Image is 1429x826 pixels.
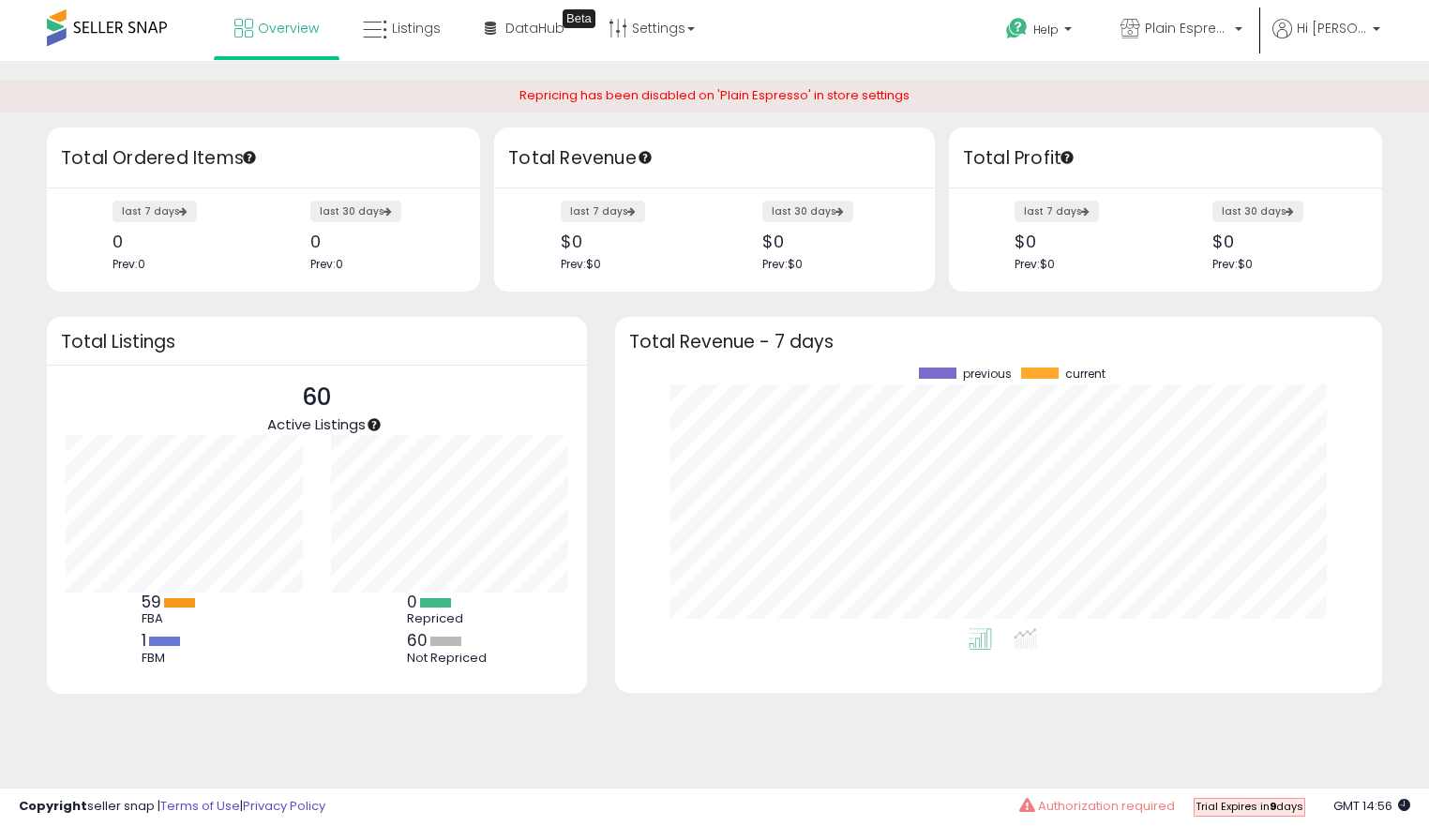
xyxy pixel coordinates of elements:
span: DataHub [505,19,564,38]
h3: Total Listings [61,335,573,349]
div: $0 [1212,232,1349,251]
div: FBA [142,611,226,626]
span: Listings [392,19,441,38]
span: Prev: $0 [1212,256,1253,272]
b: 1 [142,629,146,652]
span: Repricing has been disabled on 'Plain Espresso' in store settings [519,86,910,104]
i: Get Help [1005,17,1029,40]
label: last 30 days [762,201,853,222]
p: 60 [267,380,366,415]
span: Plain Espresso [1145,19,1229,38]
div: $0 [1015,232,1151,251]
div: seller snap | | [19,798,325,816]
b: 9 [1270,799,1276,814]
span: Prev: $0 [1015,256,1055,272]
span: Prev: 0 [310,256,343,272]
div: Tooltip anchor [1059,149,1076,166]
div: Tooltip anchor [563,9,595,28]
b: 0 [407,591,417,613]
span: Active Listings [267,414,366,434]
label: last 7 days [1015,201,1099,222]
div: $0 [561,232,700,251]
div: 0 [310,232,447,251]
div: FBM [142,651,226,666]
span: Prev: $0 [561,256,601,272]
span: previous [963,368,1012,381]
h3: Total Ordered Items [61,145,466,172]
span: current [1065,368,1106,381]
b: 59 [142,591,161,613]
div: Repriced [407,611,491,626]
label: last 30 days [310,201,401,222]
h3: Total Profit [963,145,1368,172]
label: last 7 days [113,201,197,222]
h3: Total Revenue [508,145,921,172]
div: Tooltip anchor [637,149,654,166]
span: Hi [PERSON_NAME] [1297,19,1367,38]
span: Prev: 0 [113,256,145,272]
span: 2025-10-8 14:56 GMT [1333,797,1410,815]
label: last 7 days [561,201,645,222]
strong: Copyright [19,797,87,815]
a: Help [991,3,1091,61]
span: Overview [258,19,319,38]
div: Tooltip anchor [366,416,383,433]
div: $0 [762,232,902,251]
span: Prev: $0 [762,256,803,272]
label: last 30 days [1212,201,1303,222]
span: Help [1033,22,1059,38]
b: 60 [407,629,428,652]
div: 0 [113,232,249,251]
div: Tooltip anchor [241,149,258,166]
div: Not Repriced [407,651,491,666]
span: Trial Expires in days [1196,799,1303,814]
a: Hi [PERSON_NAME] [1272,19,1380,61]
span: Authorization required [1038,797,1175,815]
a: Privacy Policy [243,797,325,815]
h3: Total Revenue - 7 days [629,335,1368,349]
a: Terms of Use [160,797,240,815]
